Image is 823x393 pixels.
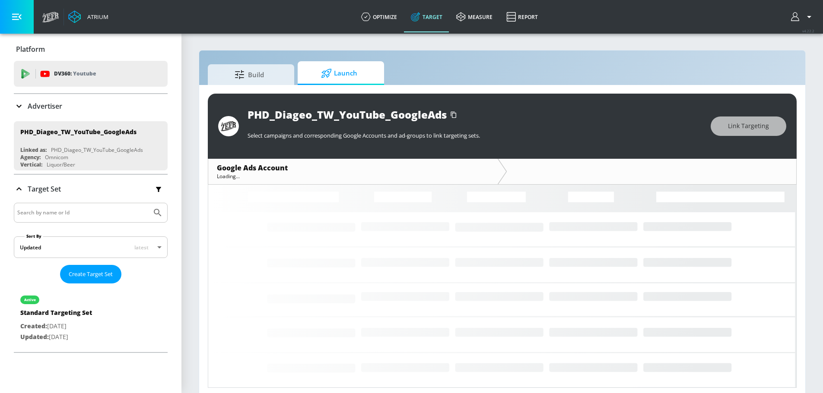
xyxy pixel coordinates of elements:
a: Target [404,1,449,32]
p: DV360: [54,69,96,79]
div: PHD_Diageo_TW_YouTube_GoogleAds [20,128,137,136]
div: Google Ads Account [217,163,489,173]
nav: list of Target Set [14,283,168,352]
div: Target Set [14,203,168,352]
a: optimize [354,1,404,32]
span: Create Target Set [69,269,113,279]
div: PHD_Diageo_TW_YouTube_GoogleAds [248,107,447,122]
div: activeStandard Targeting SetCreated:[DATE]Updated:[DATE] [14,287,168,349]
p: [DATE] [20,332,92,343]
span: Build [216,64,282,85]
div: Omnicom [45,154,68,161]
div: Platform [14,37,168,61]
p: Youtube [73,69,96,78]
div: Loading... [217,173,489,180]
p: [DATE] [20,321,92,332]
div: Vertical: [20,161,42,168]
input: Search by name or Id [17,207,148,218]
p: Target Set [28,184,61,194]
span: Launch [306,63,372,84]
div: DV360: Youtube [14,61,168,87]
div: Google Ads AccountLoading... [208,159,498,184]
span: Updated: [20,333,49,341]
div: Advertiser [14,94,168,118]
div: Standard Targeting Set [20,308,92,321]
div: Target Set [14,175,168,203]
div: PHD_Diageo_TW_YouTube_GoogleAdsLinked as:PHD_Diageo_TW_YouTube_GoogleAdsAgency:OmnicomVertical:Li... [14,121,168,170]
div: Liquor/Beer [47,161,75,168]
div: Linked as: [20,146,47,154]
div: active [24,298,36,302]
span: latest [134,244,149,251]
p: Select campaigns and corresponding Google Accounts and ad-groups to link targeting sets. [248,132,702,139]
a: Report [499,1,545,32]
label: Sort By [25,233,43,239]
span: v 4.22.2 [802,28,814,33]
span: Created: [20,322,47,330]
p: Platform [16,44,45,54]
a: Atrium [68,10,108,23]
a: measure [449,1,499,32]
p: Advertiser [28,101,62,111]
div: Agency: [20,154,41,161]
button: Create Target Set [60,265,121,283]
div: Atrium [84,13,108,21]
div: Updated [20,244,41,251]
div: PHD_Diageo_TW_YouTube_GoogleAds [51,146,143,154]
